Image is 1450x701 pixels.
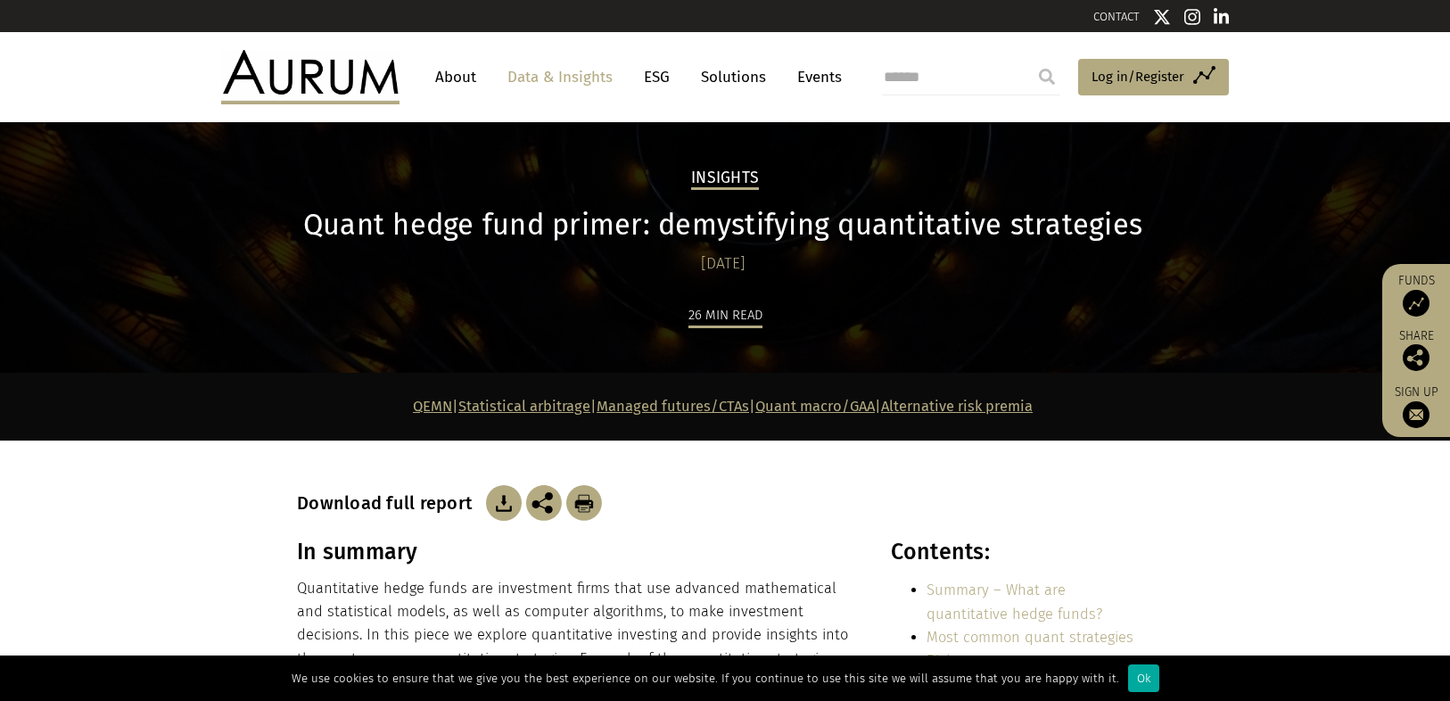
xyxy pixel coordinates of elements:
a: Statistical arbitrage [458,398,590,415]
a: QEMN [413,398,452,415]
h3: Download full report [297,492,482,514]
h3: In summary [297,539,852,565]
a: Most common quant strategies [927,629,1133,646]
img: Access Funds [1403,290,1429,317]
div: Share [1391,330,1441,371]
a: Managed futures/CTAs [597,398,749,415]
img: Share this post [526,485,562,521]
h1: Quant hedge fund primer: demystifying quantitative strategies [297,208,1149,243]
a: Log in/Register [1078,59,1229,96]
a: Sign up [1391,384,1441,428]
strong: | | | | [413,398,1033,415]
a: Solutions [692,61,775,94]
span: Log in/Register [1092,66,1184,87]
a: Data & Insights [498,61,622,94]
a: Risk return summary [927,652,1066,669]
img: Aurum [221,50,400,103]
div: [DATE] [297,252,1149,276]
input: Submit [1029,59,1065,95]
a: ESG [635,61,679,94]
img: Share this post [1403,344,1429,371]
h3: Contents: [891,539,1149,565]
a: CONTACT [1093,10,1140,23]
div: Ok [1128,664,1159,692]
img: Instagram icon [1184,8,1200,26]
img: Download Article [566,485,602,521]
div: 26 min read [688,304,762,328]
a: About [426,61,485,94]
img: Twitter icon [1153,8,1171,26]
a: Summary – What are quantitative hedge funds? [927,581,1102,622]
img: Linkedin icon [1214,8,1230,26]
img: Sign up to our newsletter [1403,401,1429,428]
a: Quant macro/GAA [755,398,875,415]
img: Download Article [486,485,522,521]
a: Events [788,61,842,94]
a: Alternative risk premia [881,398,1033,415]
a: Funds [1391,273,1441,317]
h2: Insights [691,169,759,190]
